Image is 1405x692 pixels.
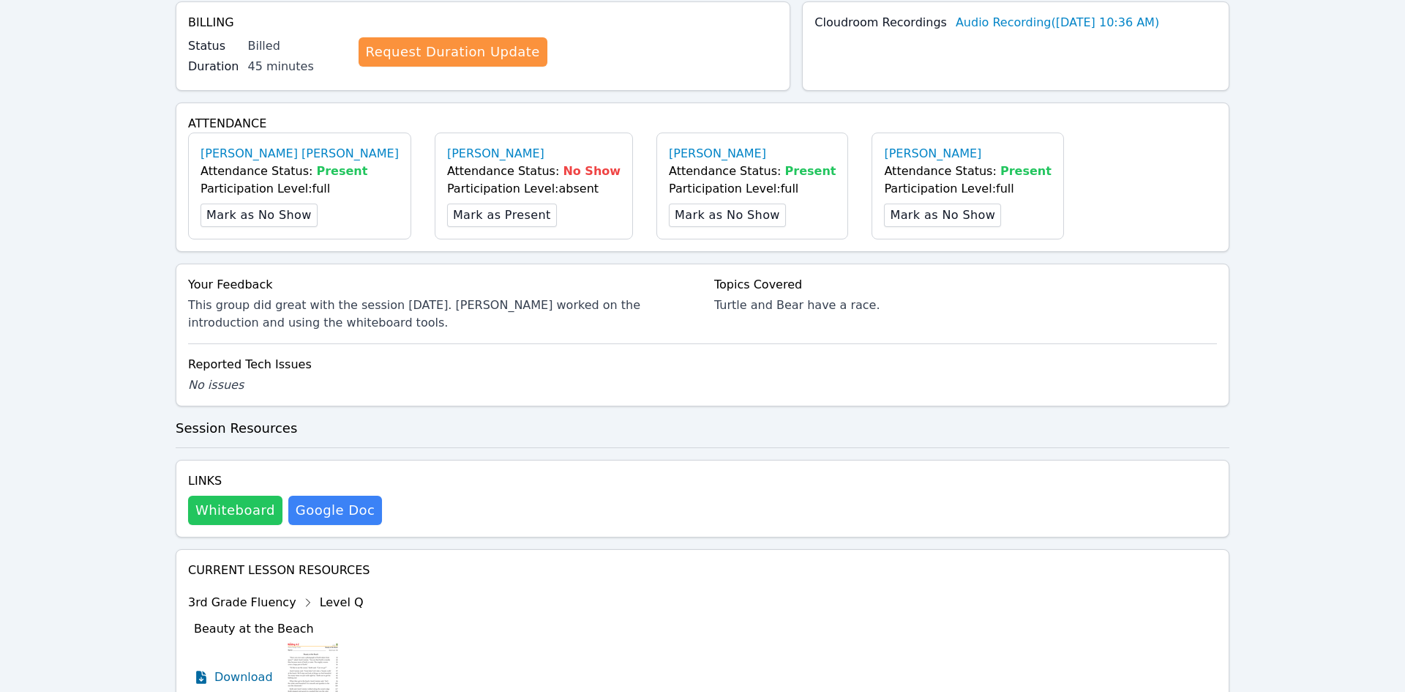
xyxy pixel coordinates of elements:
a: Request Duration Update [359,37,547,67]
div: 3rd Grade Fluency Level Q [188,591,525,614]
span: No issues [188,378,244,392]
div: Turtle and Bear have a race. [714,297,1217,314]
span: Present [317,164,368,178]
a: Audio Recording([DATE] 10:36 AM) [956,14,1159,31]
div: 45 minutes [248,58,347,75]
button: Mark as No Show [201,204,318,227]
a: [PERSON_NAME] [PERSON_NAME] [201,145,399,163]
button: Mark as Present [447,204,557,227]
a: [PERSON_NAME] [447,145,544,163]
h4: Billing [188,14,778,31]
span: Present [1000,164,1052,178]
button: Mark as No Show [884,204,1001,227]
div: Your Feedback [188,276,691,294]
div: Billed [248,37,347,55]
div: Attendance Status: [669,163,836,180]
span: Present [785,164,836,178]
div: Participation Level: absent [447,180,621,198]
span: No Show [563,164,621,178]
div: Attendance Status: [447,163,621,180]
h4: Current Lesson Resources [188,562,1217,579]
div: Topics Covered [714,276,1217,294]
a: [PERSON_NAME] [884,145,981,163]
div: Reported Tech Issues [188,356,1217,373]
button: Mark as No Show [669,204,786,227]
div: Participation Level: full [884,180,1051,198]
div: Attendance Status: [884,163,1051,180]
h3: Session Resources [176,418,1229,439]
a: Google Doc [288,496,382,525]
label: Status [188,37,239,55]
div: This group did great with the session [DATE]. [PERSON_NAME] worked on the introduction and using ... [188,297,691,332]
div: Participation Level: full [669,180,836,198]
span: Beauty at the Beach [194,622,314,636]
h4: Attendance [188,115,1217,133]
label: Duration [188,58,239,75]
label: Cloudroom Recordings [814,14,947,31]
h4: Links [188,472,382,490]
div: Participation Level: full [201,180,399,198]
button: Whiteboard [188,496,282,525]
div: Attendance Status: [201,163,399,180]
a: [PERSON_NAME] [669,145,766,163]
span: Download [214,669,273,686]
